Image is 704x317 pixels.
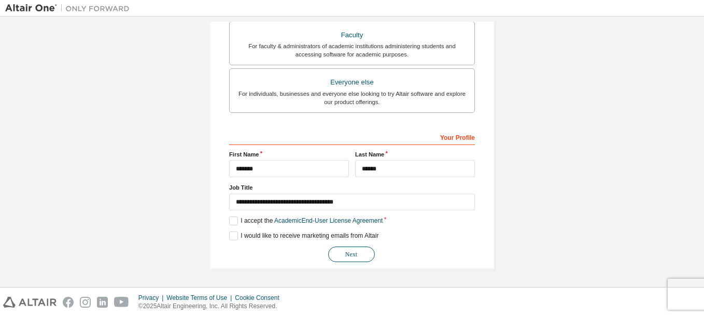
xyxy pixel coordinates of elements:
img: altair_logo.svg [3,297,57,308]
label: First Name [229,150,349,159]
a: Academic End-User License Agreement [274,217,383,224]
div: Your Profile [229,128,475,145]
label: I would like to receive marketing emails from Altair [229,232,378,240]
div: Privacy [138,294,166,302]
img: Altair One [5,3,135,13]
div: Website Terms of Use [166,294,235,302]
label: I accept the [229,217,383,225]
div: Everyone else [236,75,468,90]
img: youtube.svg [114,297,129,308]
img: linkedin.svg [97,297,108,308]
div: For faculty & administrators of academic institutions administering students and accessing softwa... [236,42,468,59]
div: Faculty [236,28,468,42]
button: Next [328,247,375,262]
label: Last Name [355,150,475,159]
img: facebook.svg [63,297,74,308]
div: For individuals, businesses and everyone else looking to try Altair software and explore our prod... [236,90,468,106]
label: Job Title [229,183,475,192]
div: Cookie Consent [235,294,285,302]
p: © 2025 Altair Engineering, Inc. All Rights Reserved. [138,302,286,311]
img: instagram.svg [80,297,91,308]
